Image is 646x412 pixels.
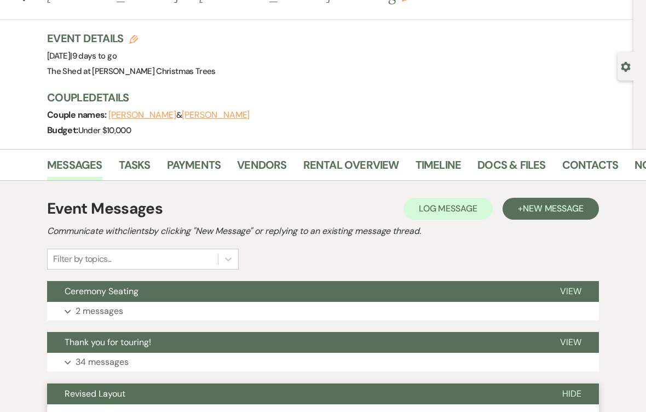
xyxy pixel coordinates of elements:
[182,111,250,120] button: [PERSON_NAME]
[543,282,599,302] button: View
[53,253,112,266] div: Filter by topics...
[621,61,631,72] button: Open lead details
[47,110,108,121] span: Couple names:
[543,333,599,353] button: View
[76,356,129,370] p: 34 messages
[477,157,545,181] a: Docs & Files
[303,157,399,181] a: Rental Overview
[560,286,581,297] span: View
[47,51,117,62] span: [DATE]
[47,157,102,181] a: Messages
[108,111,176,120] button: [PERSON_NAME]
[562,157,619,181] a: Contacts
[562,388,581,400] span: Hide
[545,384,599,405] button: Hide
[47,333,543,353] button: Thank you for touring!
[403,198,493,220] button: Log Message
[47,353,599,372] button: 34 messages
[47,302,599,321] button: 2 messages
[119,157,151,181] a: Tasks
[237,157,286,181] a: Vendors
[47,225,599,238] h2: Communicate with clients by clicking "New Message" or replying to an existing message thread.
[503,198,599,220] button: +New Message
[65,337,151,348] span: Thank you for touring!
[65,286,139,297] span: Ceremony Seating
[70,51,117,62] span: |
[72,51,117,62] span: 9 days to go
[416,157,462,181] a: Timeline
[47,66,216,77] span: The Shed at [PERSON_NAME] Christmas Trees
[47,31,216,47] h3: Event Details
[523,203,584,215] span: New Message
[108,110,250,121] span: &
[47,198,163,221] h1: Event Messages
[47,125,78,136] span: Budget:
[167,157,221,181] a: Payments
[47,282,543,302] button: Ceremony Seating
[65,388,125,400] span: Revised Layout
[47,90,622,106] h3: Couple Details
[419,203,477,215] span: Log Message
[560,337,581,348] span: View
[47,384,545,405] button: Revised Layout
[76,305,123,319] p: 2 messages
[78,125,131,136] span: Under $10,000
